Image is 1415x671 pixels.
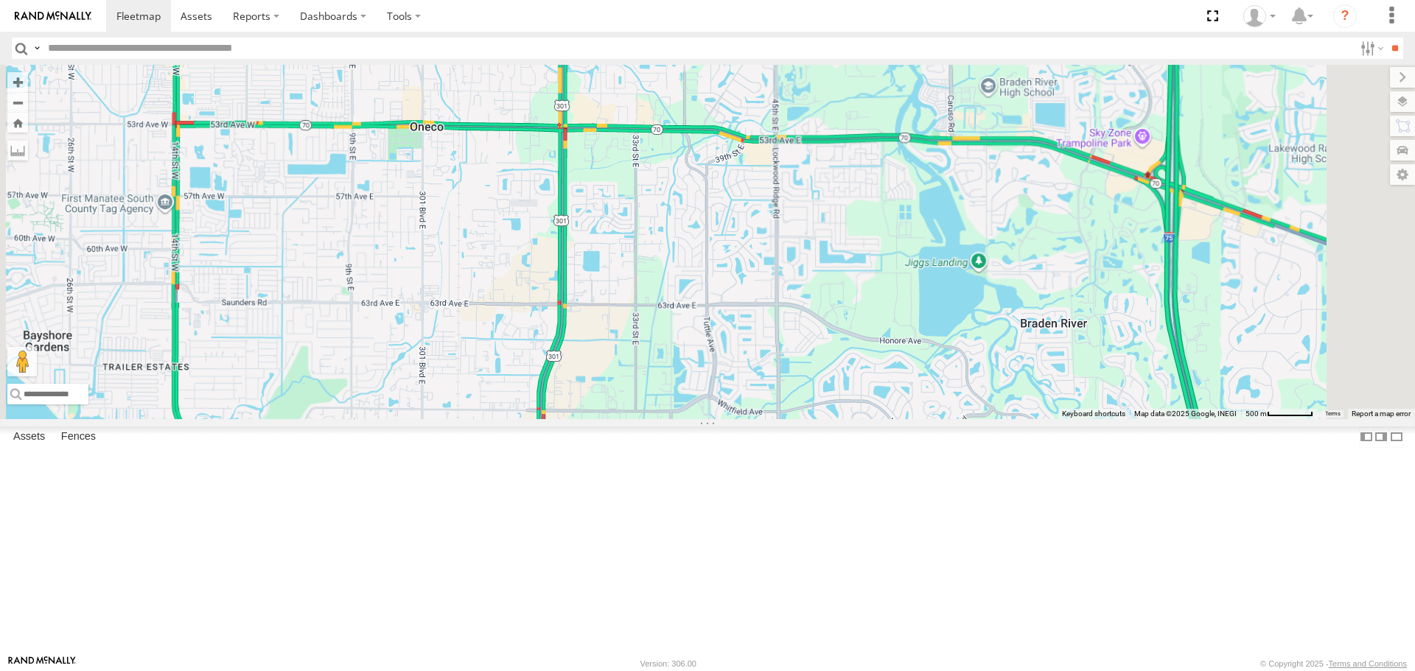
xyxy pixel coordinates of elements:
button: Zoom Home [7,113,28,133]
div: © Copyright 2025 - [1260,659,1407,668]
div: Version: 306.00 [640,659,696,668]
label: Map Settings [1390,164,1415,185]
button: Zoom in [7,72,28,92]
button: Zoom out [7,92,28,113]
a: Report a map error [1352,410,1411,418]
label: Fences [54,427,103,448]
label: Search Filter Options [1355,38,1386,59]
a: Visit our Website [8,656,76,671]
button: Drag Pegman onto the map to open Street View [7,347,37,376]
span: Map data ©2025 Google, INEGI [1134,410,1237,418]
i: ? [1333,4,1357,28]
span: 500 m [1245,410,1267,418]
label: Dock Summary Table to the Left [1359,426,1374,448]
a: Terms (opens in new tab) [1325,410,1341,416]
a: Terms and Conditions [1329,659,1407,668]
button: Keyboard shortcuts [1062,409,1125,419]
label: Search Query [31,38,43,59]
label: Measure [7,140,28,161]
label: Dock Summary Table to the Right [1374,426,1388,448]
button: Map Scale: 500 m per 59 pixels [1241,409,1318,419]
img: rand-logo.svg [15,11,91,21]
label: Hide Summary Table [1389,426,1404,448]
label: Assets [6,427,52,448]
div: Jerry Dewberry [1238,5,1281,27]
